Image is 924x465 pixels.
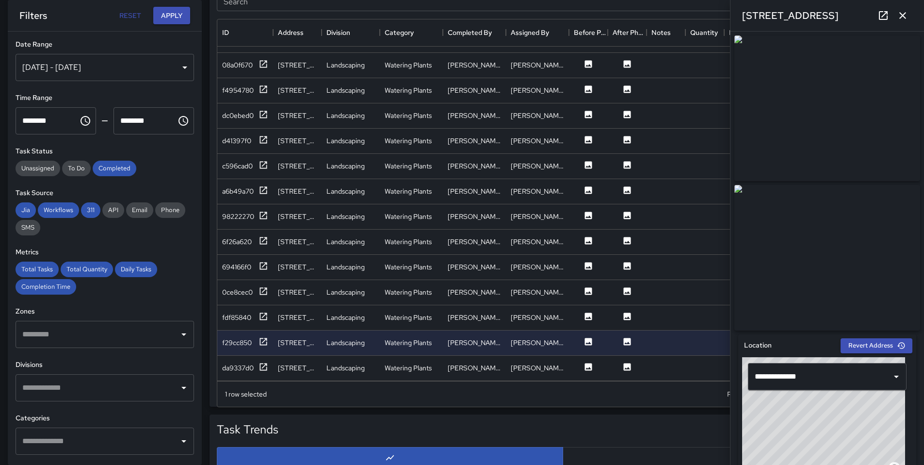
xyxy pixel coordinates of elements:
div: 615 4th Street [278,136,317,146]
div: Watering Plants [385,136,432,146]
div: Landscaping [326,85,365,95]
button: Choose time, selected time is 11:59 PM [174,111,193,131]
button: Open [177,328,191,341]
div: Landscaping [326,186,365,196]
div: 605 4th Street [278,338,317,348]
div: Watering Plants [385,60,432,70]
button: 694166f0 [222,261,268,273]
span: Email [126,206,153,214]
div: Roberto Landscaper [448,237,501,247]
div: Roberto Landscaper [511,85,564,95]
button: da9337d0 [222,362,268,374]
div: Landscaping [326,161,365,171]
div: Completed By [443,19,506,46]
div: ID [217,19,273,46]
div: 605 4th Street [278,313,317,322]
div: 605 4th Street [278,287,317,297]
span: Phone [155,206,185,214]
div: Roberto Landscaper [448,161,501,171]
span: 311 [81,206,100,214]
div: Roberto Landscaper [511,161,564,171]
svg: Line Chart [385,453,395,463]
div: Roberto Landscaper [511,363,564,373]
button: f4954780 [222,84,268,97]
div: Category [380,19,443,46]
div: Roberto Landscaper [448,136,501,146]
button: 98222270 [222,211,268,223]
div: Phone [155,202,185,218]
h6: Task Status [16,146,194,157]
h6: Date Range [16,39,194,50]
span: Jia [16,206,36,214]
div: Watering Plants [385,85,432,95]
div: d41397f0 [222,136,251,146]
div: [DATE] - [DATE] [16,54,194,81]
div: 621 4th Street [278,85,317,95]
h6: Task Source [16,188,194,199]
div: 603 4th Street [278,363,317,373]
button: c596cad0 [222,160,268,172]
h6: Time Range [16,93,194,103]
h6: Categories [16,413,194,424]
div: Landscaping [326,60,365,70]
div: After Photo [613,19,647,46]
h6: Zones [16,306,194,317]
button: a6b49a70 [222,185,268,198]
h6: Metrics [16,247,194,258]
div: Notes [651,19,671,46]
div: a6b49a70 [222,186,254,196]
div: Roberto Landscaper [511,287,564,297]
div: f29cc850 [222,338,252,348]
div: Roberto Landscaper [511,338,564,348]
p: Rows per page: [727,389,773,399]
div: Division [326,19,350,46]
button: Choose time, selected time is 12:00 AM [76,111,95,131]
div: 98222270 [222,212,254,221]
div: Assigned By [511,19,549,46]
div: Roberto Landscaper [448,287,501,297]
div: 6f26a620 [222,237,252,247]
div: Watering Plants [385,313,432,322]
div: Completed [93,161,136,176]
span: Daily Tasks [115,265,157,273]
div: Roberto Landscaper [511,237,564,247]
div: 694166f0 [222,262,251,272]
div: Watering Plants [385,186,432,196]
div: c596cad0 [222,161,253,171]
div: 621 4th Street [278,111,317,120]
div: Roberto Landscaper [511,262,564,272]
div: Landscaping [326,363,365,373]
div: Address [273,19,322,46]
div: Unassigned [16,161,60,176]
div: Roberto Landscaper [448,313,501,322]
div: Address [278,19,304,46]
div: Workflows [38,202,79,218]
div: Landscaping [326,338,365,348]
div: 1 row selected [225,389,267,399]
h5: Task Trends [217,422,278,437]
div: Quantity [690,19,718,46]
div: Watering Plants [385,237,432,247]
div: Roberto Landscaper [511,111,564,120]
div: Watering Plants [385,161,432,171]
div: Landscaping [326,262,365,272]
div: 311 [81,202,100,218]
div: Before Photo [569,19,608,46]
div: f4954780 [222,85,254,95]
div: Before Photo [574,19,608,46]
div: Landscaping [326,313,365,322]
div: Landscaping [326,136,365,146]
button: Open [177,381,191,395]
div: Watering Plants [385,212,432,221]
div: Daily Tasks [115,262,157,277]
div: Completion Time [16,279,76,295]
div: 08a0f670 [222,60,253,70]
button: Apply [153,7,190,25]
div: Landscaping [326,287,365,297]
span: To Do [62,164,91,172]
div: Jia [16,202,36,218]
div: Quantity [685,19,724,46]
span: Completion Time [16,282,76,291]
div: Division [322,19,380,46]
span: Completed [93,164,136,172]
